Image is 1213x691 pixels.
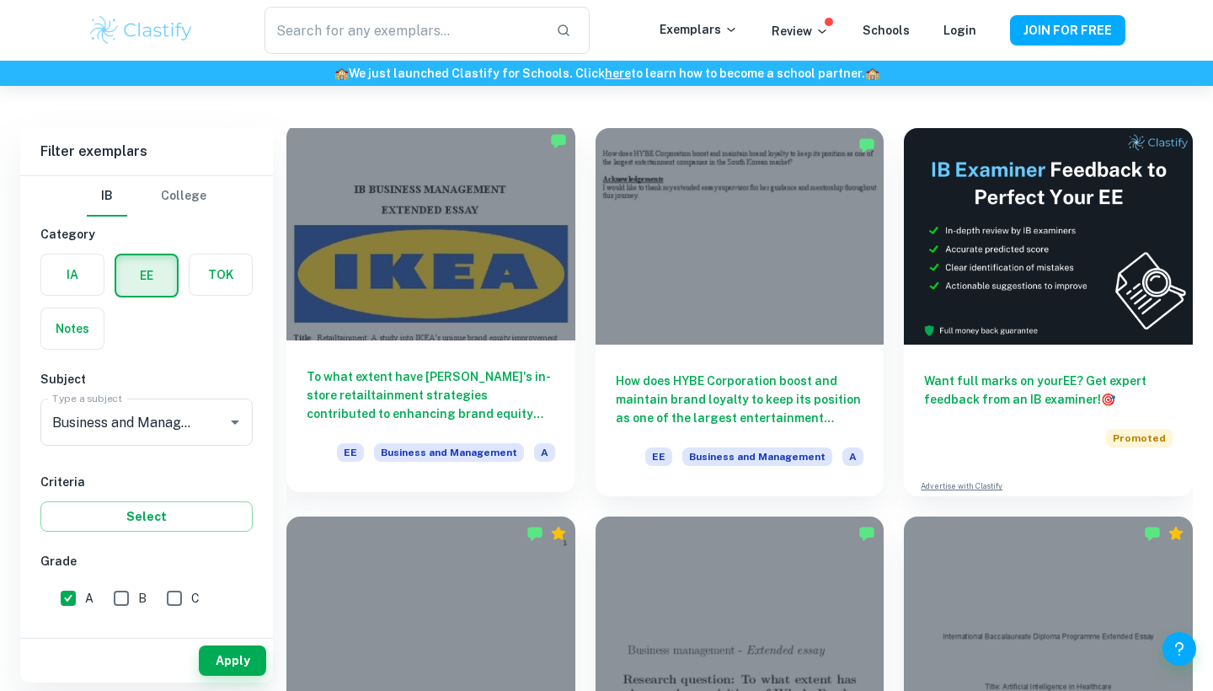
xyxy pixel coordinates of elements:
[374,443,524,462] span: Business and Management
[682,447,832,466] span: Business and Management
[772,22,829,40] p: Review
[550,132,567,149] img: Marked
[605,67,631,80] a: here
[138,589,147,608] span: B
[223,410,247,434] button: Open
[191,589,200,608] span: C
[550,525,567,542] div: Premium
[40,501,253,532] button: Select
[1010,15,1125,46] button: JOIN FOR FREE
[116,255,177,296] button: EE
[85,589,94,608] span: A
[20,128,273,175] h6: Filter exemplars
[943,24,976,37] a: Login
[307,367,555,423] h6: To what extent have [PERSON_NAME]'s in-store retailtainment strategies contributed to enhancing b...
[40,473,253,491] h6: Criteria
[865,67,879,80] span: 🏫
[40,552,253,570] h6: Grade
[52,391,122,405] label: Type a subject
[526,525,543,542] img: Marked
[904,128,1193,496] a: Want full marks on yourEE? Get expert feedback from an IB examiner!PromotedAdvertise with Clastify
[616,372,864,427] h6: How does HYBE Corporation boost and maintain brand loyalty to keep its position as one of the lar...
[1101,393,1115,406] span: 🎯
[161,176,206,217] button: College
[858,525,875,542] img: Marked
[138,629,146,648] span: E
[1106,429,1173,447] span: Promoted
[3,64,1210,83] h6: We just launched Clastify for Schools. Click to learn how to become a school partner.
[85,629,94,648] span: D
[858,137,875,153] img: Marked
[265,7,542,54] input: Search for any exemplars...
[190,254,252,295] button: TOK
[41,254,104,295] button: IA
[199,645,266,676] button: Apply
[1144,525,1161,542] img: Marked
[863,24,910,37] a: Schools
[921,480,1002,492] a: Advertise with Clastify
[286,128,575,496] a: To what extent have [PERSON_NAME]'s in-store retailtainment strategies contributed to enhancing b...
[842,447,863,466] span: A
[87,176,206,217] div: Filter type choice
[924,372,1173,409] h6: Want full marks on your EE ? Get expert feedback from an IB examiner!
[1162,632,1196,666] button: Help and Feedback
[337,443,364,462] span: EE
[88,13,195,47] img: Clastify logo
[904,128,1193,345] img: Thumbnail
[41,308,104,349] button: Notes
[40,370,253,388] h6: Subject
[334,67,349,80] span: 🏫
[534,443,555,462] span: A
[1168,525,1184,542] div: Premium
[645,447,672,466] span: EE
[660,20,738,39] p: Exemplars
[87,176,127,217] button: IB
[596,128,884,496] a: How does HYBE Corporation boost and maintain brand loyalty to keep its position as one of the lar...
[40,225,253,244] h6: Category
